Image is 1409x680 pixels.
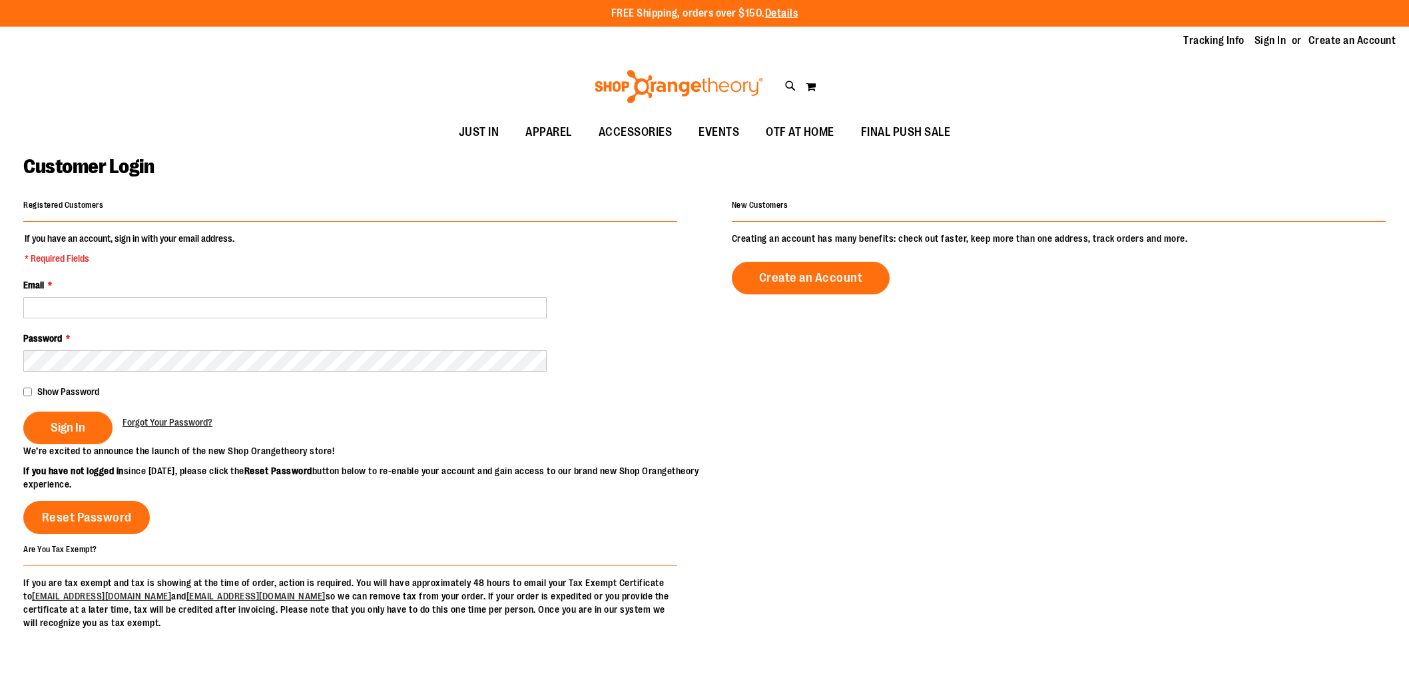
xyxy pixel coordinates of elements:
[23,545,97,554] strong: Are You Tax Exempt?
[593,70,765,103] img: Shop Orangetheory
[732,262,890,294] a: Create an Account
[759,270,863,285] span: Create an Account
[1183,33,1245,48] a: Tracking Info
[585,117,686,148] a: ACCESSORIES
[732,232,1386,245] p: Creating an account has many benefits: check out faster, keep more than one address, track orders...
[32,591,171,601] a: [EMAIL_ADDRESS][DOMAIN_NAME]
[186,591,326,601] a: [EMAIL_ADDRESS][DOMAIN_NAME]
[1255,33,1286,48] a: Sign In
[23,444,704,458] p: We’re excited to announce the launch of the new Shop Orangetheory store!
[512,117,585,148] a: APPAREL
[23,280,44,290] span: Email
[25,252,234,265] span: * Required Fields
[23,501,150,534] a: Reset Password
[23,232,236,265] legend: If you have an account, sign in with your email address.
[37,386,99,397] span: Show Password
[23,155,154,178] span: Customer Login
[445,117,513,148] a: JUST IN
[23,466,124,476] strong: If you have not logged in
[699,117,739,147] span: EVENTS
[23,333,62,344] span: Password
[23,464,704,491] p: since [DATE], please click the button below to re-enable your account and gain access to our bran...
[23,412,113,444] button: Sign In
[1308,33,1396,48] a: Create an Account
[23,200,103,210] strong: Registered Customers
[766,117,834,147] span: OTF AT HOME
[525,117,572,147] span: APPAREL
[123,417,212,428] span: Forgot Your Password?
[23,576,677,629] p: If you are tax exempt and tax is showing at the time of order, action is required. You will have ...
[765,7,798,19] a: Details
[848,117,964,148] a: FINAL PUSH SALE
[51,420,85,435] span: Sign In
[611,6,798,21] p: FREE Shipping, orders over $150.
[42,510,132,525] span: Reset Password
[244,466,312,476] strong: Reset Password
[752,117,848,148] a: OTF AT HOME
[459,117,499,147] span: JUST IN
[123,416,212,429] a: Forgot Your Password?
[599,117,673,147] span: ACCESSORIES
[732,200,788,210] strong: New Customers
[685,117,752,148] a: EVENTS
[861,117,951,147] span: FINAL PUSH SALE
